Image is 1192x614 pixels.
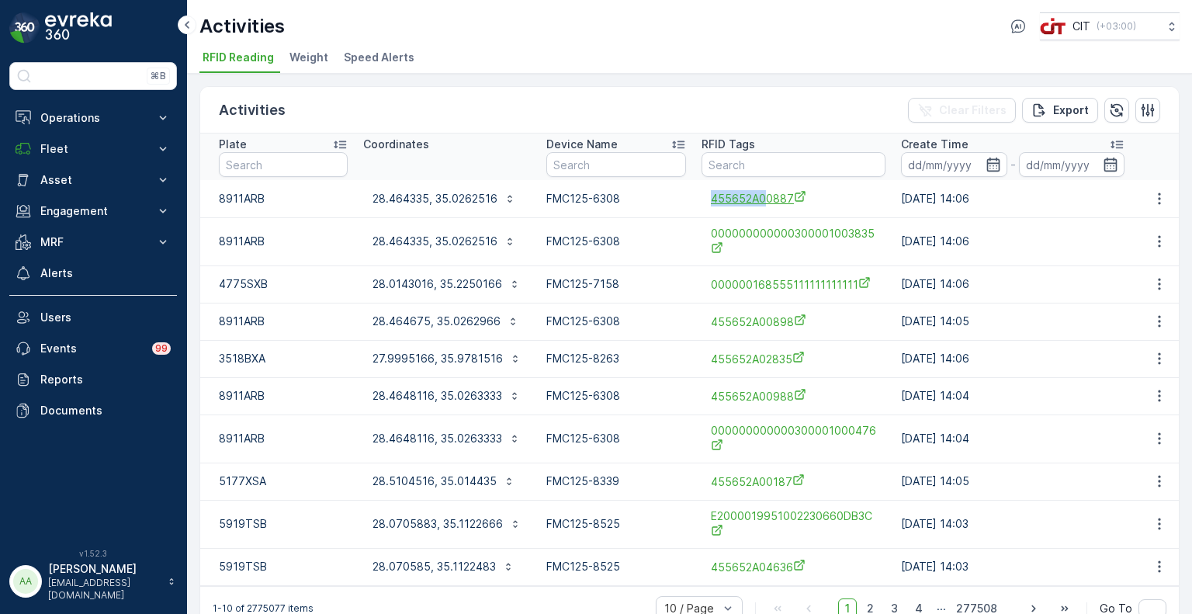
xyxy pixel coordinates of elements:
[372,276,502,292] p: 28.0143016, 35.2250166
[372,516,503,532] p: 28.0705883, 35.1122666
[9,102,177,134] button: Operations
[1072,19,1090,34] p: CIT
[363,272,530,297] button: 28.0143016, 35.2250166
[546,431,686,446] p: FMC125-6308
[219,559,348,574] p: 5919TSB
[219,137,247,152] p: Plate
[893,303,1132,340] td: [DATE] 14:05
[711,276,876,293] a: 000000168555111111111111
[9,333,177,364] a: Events99
[1040,12,1180,40] button: CIT(+03:00)
[9,196,177,227] button: Engagement
[219,431,348,446] p: 8911ARB
[711,190,876,206] a: 455652A00887
[546,351,686,366] p: FMC125-8263
[372,431,502,446] p: 28.4648116, 35.0263333
[711,559,876,575] a: 455652A04636
[40,341,143,356] p: Events
[546,516,686,532] p: FMC125-8525
[9,549,177,558] span: v 1.52.3
[363,426,530,451] button: 28.4648116, 35.0263333
[363,469,525,494] button: 28.5104516, 35.014435
[372,234,497,249] p: 28.464335, 35.0262516
[40,141,146,157] p: Fleet
[9,165,177,196] button: Asset
[40,310,171,325] p: Users
[219,474,348,489] p: 5177XSA
[219,191,348,206] p: 8911ARB
[9,302,177,333] a: Users
[9,227,177,258] button: MRF
[9,561,177,602] button: AA[PERSON_NAME][EMAIL_ADDRESS][DOMAIN_NAME]
[9,134,177,165] button: Fleet
[901,152,1007,177] input: dd/mm/yyyy
[203,50,274,65] span: RFID Reading
[711,388,876,404] span: 455652A00988
[40,403,171,418] p: Documents
[13,569,38,594] div: AA
[711,351,876,367] span: 455652A02835
[711,508,876,540] a: E2000019951002230660DB3C
[893,415,1132,463] td: [DATE] 14:04
[546,152,686,177] input: Search
[702,152,885,177] input: Search
[199,14,285,39] p: Activities
[1019,152,1125,177] input: dd/mm/yyyy
[9,395,177,426] a: Documents
[711,423,876,455] a: 000000000000300001000476
[289,50,328,65] span: Weight
[219,516,348,532] p: 5919TSB
[154,342,168,356] p: 99
[363,554,524,579] button: 28.070585, 35.1122483
[45,12,112,43] img: logo_dark-DEwI_e13.png
[893,548,1132,585] td: [DATE] 14:03
[219,276,348,292] p: 4775SXB
[546,474,686,489] p: FMC125-8339
[546,276,686,292] p: FMC125-7158
[893,463,1132,500] td: [DATE] 14:05
[893,217,1132,265] td: [DATE] 14:06
[48,577,160,602] p: [EMAIL_ADDRESS][DOMAIN_NAME]
[40,110,146,126] p: Operations
[363,186,525,211] button: 28.464335, 35.0262516
[702,137,755,152] p: RFID Tags
[219,314,348,329] p: 8911ARB
[372,314,501,329] p: 28.464675, 35.0262966
[372,388,502,404] p: 28.4648116, 35.0263333
[908,98,1016,123] button: Clear Filters
[344,50,414,65] span: Speed Alerts
[893,180,1132,217] td: [DATE] 14:06
[372,351,503,366] p: 27.9995166, 35.9781516
[1097,20,1136,33] p: ( +03:00 )
[546,314,686,329] p: FMC125-6308
[1010,155,1016,174] p: -
[546,559,686,574] p: FMC125-8525
[711,314,876,330] a: 455652A00898
[219,351,348,366] p: 3518BXA
[9,258,177,289] a: Alerts
[9,364,177,395] a: Reports
[1040,18,1066,35] img: cit-logo_pOk6rL0.png
[893,340,1132,377] td: [DATE] 14:06
[939,102,1007,118] p: Clear Filters
[363,137,429,152] p: Coordinates
[546,388,686,404] p: FMC125-6308
[372,559,496,574] p: 28.070585, 35.1122483
[219,152,348,177] input: Search
[219,388,348,404] p: 8911ARB
[893,500,1132,548] td: [DATE] 14:03
[711,474,876,490] a: 455652A00187
[546,191,686,206] p: FMC125-6308
[1022,98,1098,123] button: Export
[219,234,348,249] p: 8911ARB
[151,70,166,82] p: ⌘B
[363,383,530,408] button: 28.4648116, 35.0263333
[40,203,146,219] p: Engagement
